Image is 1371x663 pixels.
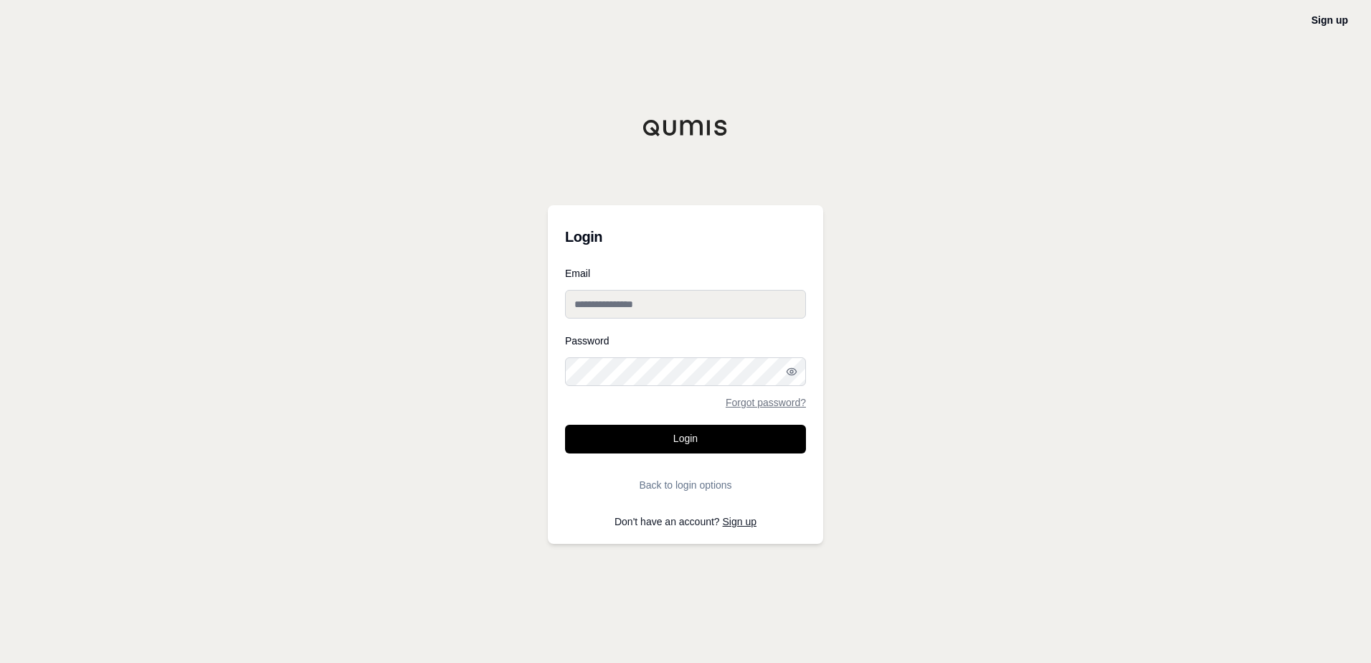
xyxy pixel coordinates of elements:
[565,336,806,346] label: Password
[565,268,806,278] label: Email
[565,222,806,251] h3: Login
[723,516,756,527] a: Sign up
[565,425,806,453] button: Login
[642,119,729,136] img: Qumis
[1311,14,1348,26] a: Sign up
[565,517,806,527] p: Don't have an account?
[726,398,806,408] a: Forgot password?
[565,471,806,499] button: Back to login options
